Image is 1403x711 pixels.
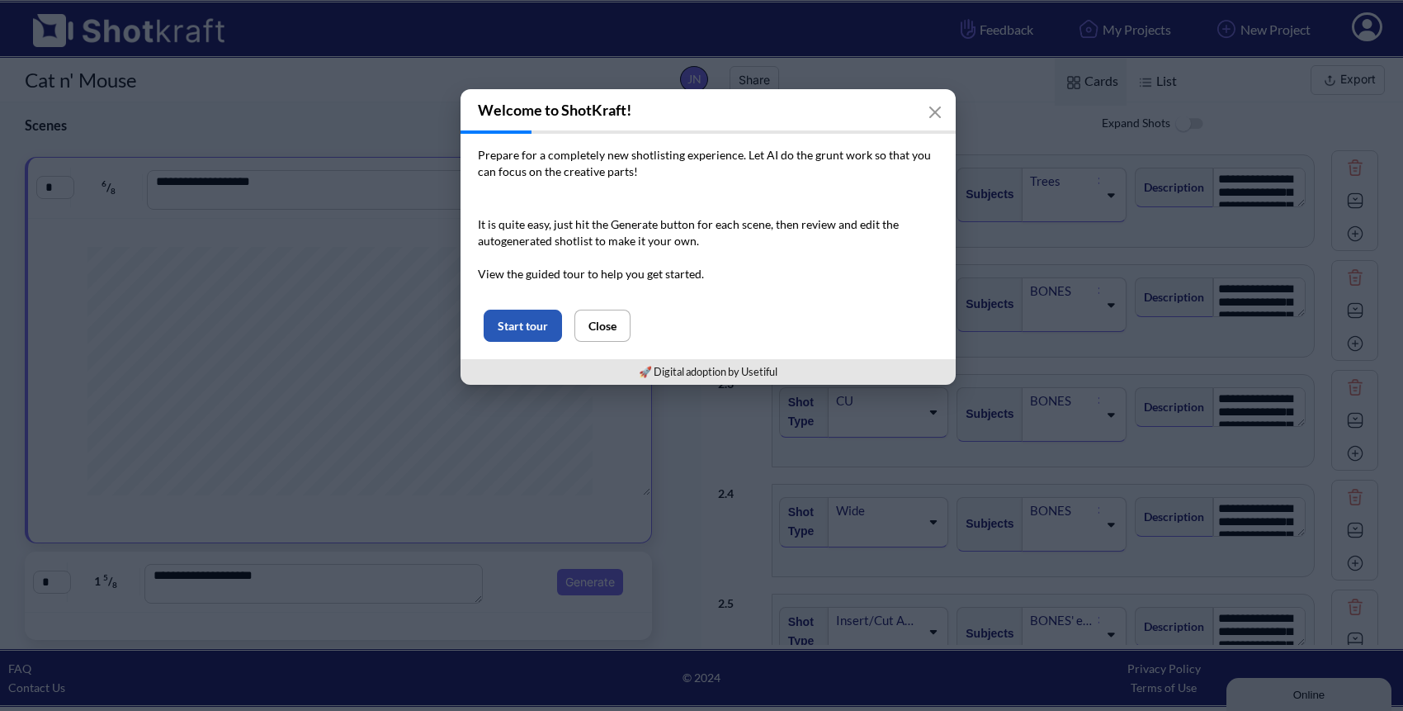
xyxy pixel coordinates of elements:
h3: Welcome to ShotKraft! [461,89,956,130]
button: Start tour [484,310,562,342]
a: 🚀 Digital adoption by Usetiful [639,365,777,378]
div: Online [12,14,153,26]
button: Close [574,310,631,342]
p: It is quite easy, just hit the Generate button for each scene, then review and edit the autogener... [478,216,938,282]
span: Prepare for a completely new shotlisting experience. [478,148,746,162]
